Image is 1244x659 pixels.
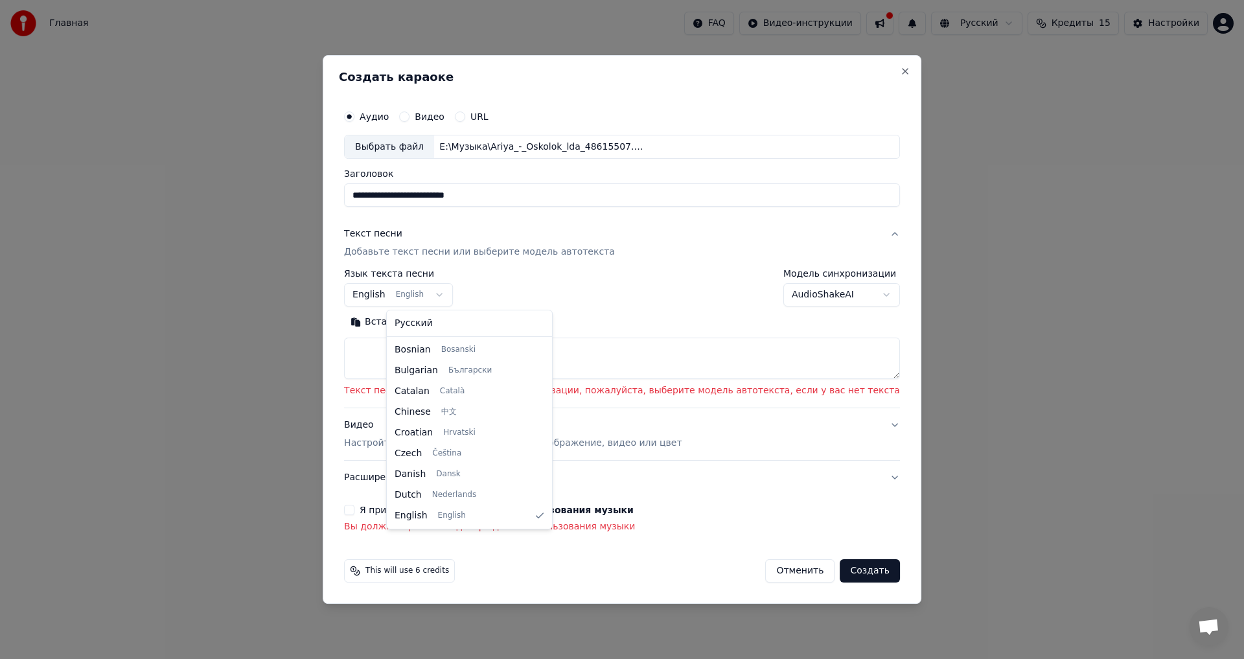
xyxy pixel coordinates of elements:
span: Dutch [395,489,422,502]
span: Bulgarian [395,364,438,377]
span: Danish [395,468,426,481]
span: Русский [395,317,433,330]
span: Dansk [436,469,460,480]
span: Hrvatski [443,428,476,438]
span: 中文 [441,407,457,417]
span: English [438,511,466,521]
span: Czech [395,447,422,460]
span: Croatian [395,426,433,439]
span: Bosanski [441,345,476,355]
span: Català [440,386,465,397]
span: Čeština [432,448,461,459]
span: Chinese [395,406,431,419]
span: English [395,509,428,522]
span: Nederlands [432,490,476,500]
span: Български [448,365,492,376]
span: Catalan [395,385,430,398]
span: Bosnian [395,343,431,356]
